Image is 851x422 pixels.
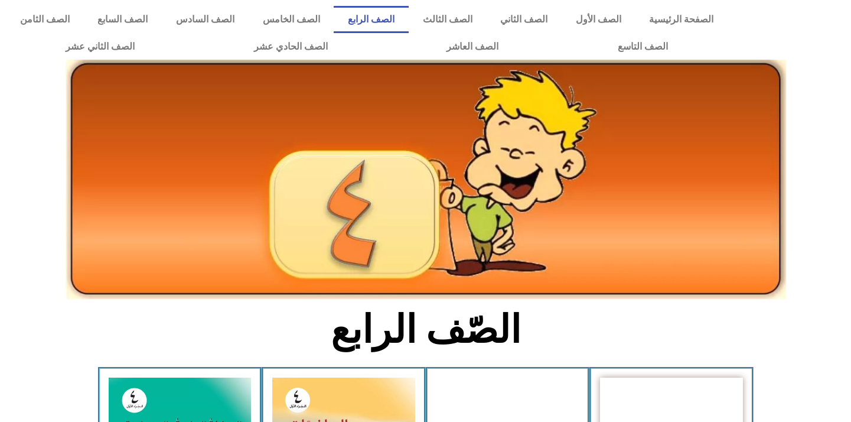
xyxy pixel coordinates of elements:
[635,6,728,33] a: الصفحة الرئيسية
[249,6,334,33] a: الصف الخامس
[6,33,194,60] a: الصف الثاني عشر
[162,6,249,33] a: الصف السادس
[387,33,559,60] a: الصف العاشر
[194,33,387,60] a: الصف الحادي عشر
[409,6,487,33] a: الصف الثالث
[486,6,562,33] a: الصف الثاني
[562,6,635,33] a: الصف الأول
[84,6,162,33] a: الصف السابع
[230,307,621,353] h2: الصّف الرابع
[6,6,84,33] a: الصف الثامن
[334,6,409,33] a: الصف الرابع
[558,33,728,60] a: الصف التاسع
